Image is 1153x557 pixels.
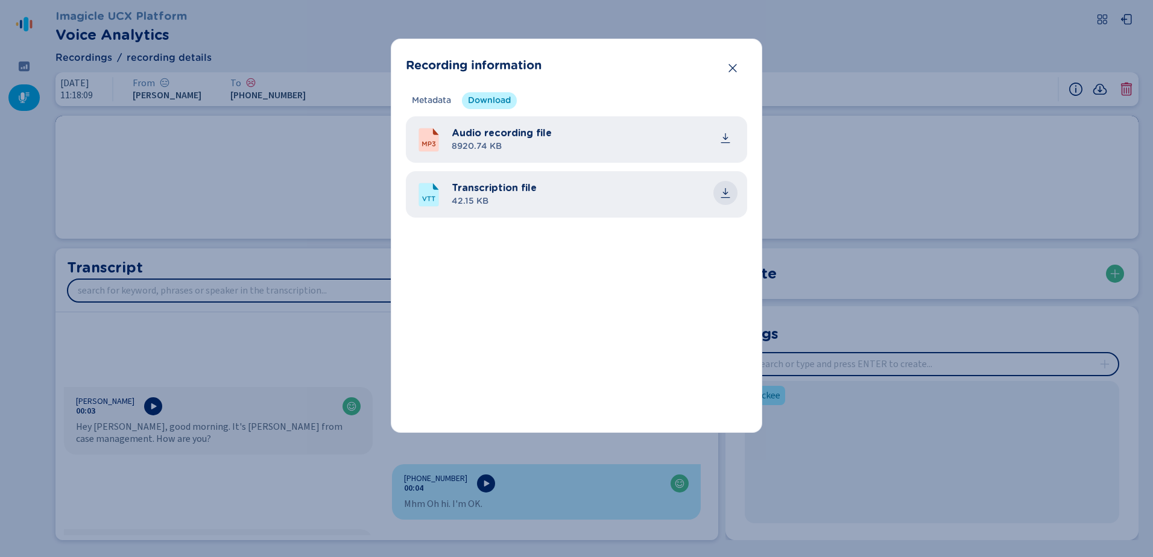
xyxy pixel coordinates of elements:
[713,181,738,205] button: common.download
[721,56,745,80] button: Close
[415,181,442,208] svg: VTTFile
[452,181,738,208] div: transcription_20251008_11189_KellyHuerta-+18582457212.vtt.txt
[452,126,552,140] span: Audio recording file
[719,132,731,144] div: Download file
[412,95,451,107] span: Metadata
[719,187,731,199] div: Download file
[719,187,731,199] svg: download
[452,181,537,195] span: Transcription file
[719,132,731,144] svg: download
[452,126,738,153] div: audio_20251008_11189_KellyHuerta-+18582457212.mp3
[415,127,442,153] svg: MP3File
[452,140,552,153] span: 8920.74 KB
[406,54,747,78] header: Recording information
[713,126,738,150] button: common.download
[452,195,537,208] span: 42.15 KB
